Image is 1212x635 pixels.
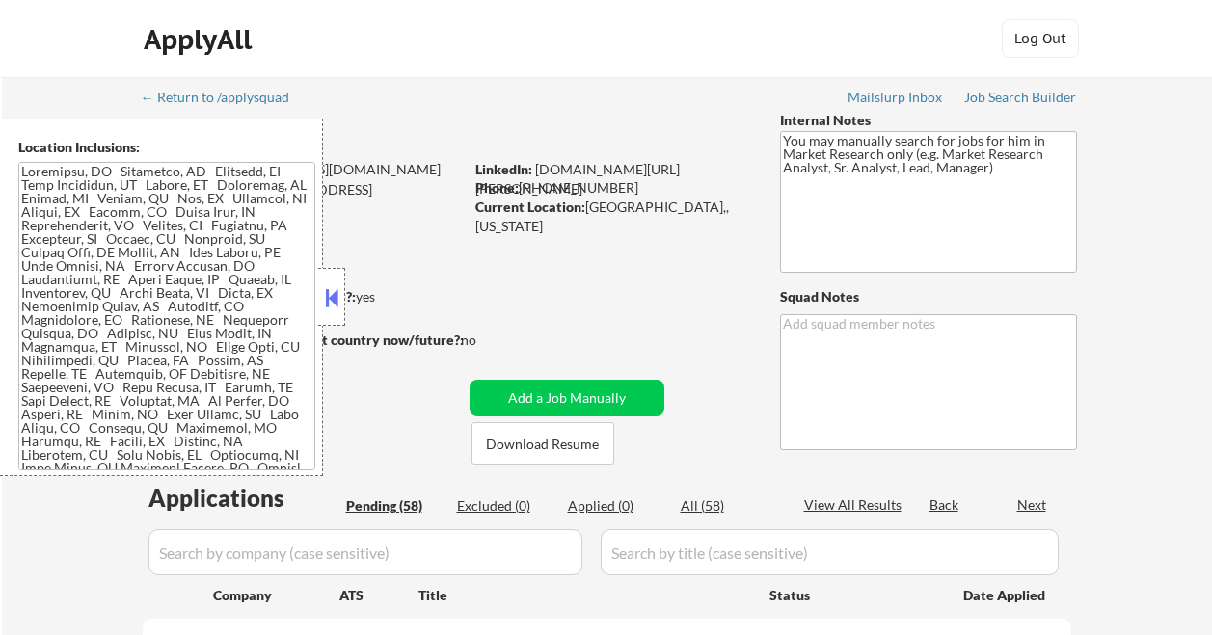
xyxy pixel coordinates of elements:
[457,496,553,516] div: Excluded (0)
[601,529,1059,575] input: Search by title (case sensitive)
[475,178,748,198] div: [PHONE_NUMBER]
[475,179,519,196] strong: Phone:
[339,586,418,605] div: ATS
[963,586,1048,605] div: Date Applied
[475,198,748,235] div: [GEOGRAPHIC_DATA],, [US_STATE]
[18,138,315,157] div: Location Inclusions:
[1002,19,1079,58] button: Log Out
[141,90,308,109] a: ← Return to /applysquad
[681,496,777,516] div: All (58)
[475,161,680,197] a: [DOMAIN_NAME][URL][PERSON_NAME]
[804,495,907,515] div: View All Results
[964,91,1077,104] div: Job Search Builder
[418,586,751,605] div: Title
[346,496,443,516] div: Pending (58)
[461,331,516,350] div: no
[148,529,582,575] input: Search by company (case sensitive)
[475,161,532,177] strong: LinkedIn:
[148,487,339,510] div: Applications
[848,90,944,109] a: Mailslurp Inbox
[780,287,1077,306] div: Squad Notes
[964,90,1077,109] a: Job Search Builder
[1017,495,1048,515] div: Next
[213,586,339,605] div: Company
[475,198,585,215] strong: Current Location:
[929,495,960,515] div: Back
[769,577,935,612] div: Status
[471,422,614,465] button: Download Resume
[144,23,257,56] div: ApplyAll
[848,91,944,104] div: Mailslurp Inbox
[780,111,1077,130] div: Internal Notes
[141,91,308,104] div: ← Return to /applysquad
[568,496,664,516] div: Applied (0)
[470,380,664,416] button: Add a Job Manually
